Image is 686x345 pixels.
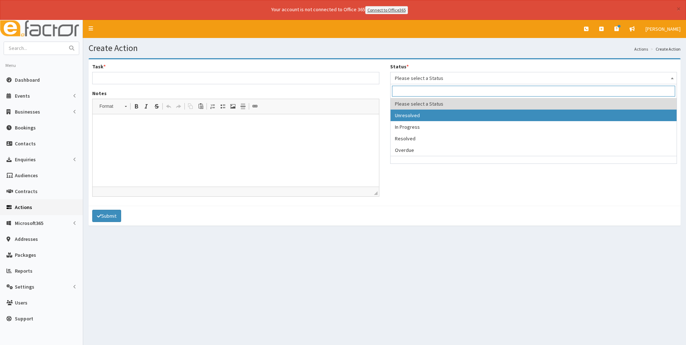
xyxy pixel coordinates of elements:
label: Notes [92,90,107,97]
a: Link (Ctrl+L) [250,102,260,111]
span: Support [15,315,33,322]
label: Status [390,63,409,70]
span: [PERSON_NAME] [645,26,681,32]
a: Actions [634,46,648,52]
span: Please select a Status [390,72,677,84]
li: Unresolved [391,110,677,121]
span: Dashboard [15,77,40,83]
button: × [677,5,681,13]
a: Format [95,101,131,111]
span: Reports [15,268,33,274]
a: Connect to Office365 [365,6,408,14]
a: Redo (Ctrl+Y) [174,102,184,111]
a: Copy (Ctrl+C) [186,102,196,111]
a: Insert Horizontal Line [238,102,248,111]
span: Businesses [15,108,40,115]
a: Image [228,102,238,111]
a: Bold (Ctrl+B) [131,102,141,111]
span: Drag to resize [374,191,378,195]
div: Your account is not connected to Office 365 [128,6,551,14]
li: Create Action [649,46,681,52]
span: Enquiries [15,156,36,163]
span: Format [96,102,121,111]
span: Audiences [15,172,38,179]
li: Please select a Status [391,98,677,110]
span: Bookings [15,124,36,131]
a: Insert/Remove Numbered List [208,102,218,111]
span: Actions [15,204,32,210]
a: Paste (Ctrl+V) [196,102,206,111]
label: Task [92,63,106,70]
li: Overdue [391,144,677,156]
button: Submit [92,210,121,222]
a: Undo (Ctrl+Z) [163,102,174,111]
li: In Progress [391,121,677,133]
span: Users [15,299,27,306]
h1: Create Action [89,43,681,53]
input: Search... [4,42,65,55]
span: Contracts [15,188,38,195]
span: Events [15,93,30,99]
a: Insert/Remove Bulleted List [218,102,228,111]
a: [PERSON_NAME] [640,20,686,38]
span: Please select a Status [395,73,673,83]
span: Packages [15,252,36,258]
span: Microsoft365 [15,220,43,226]
a: Italic (Ctrl+I) [141,102,152,111]
iframe: Rich Text Editor, notes [93,114,379,187]
span: Settings [15,284,34,290]
a: Strike Through [152,102,162,111]
span: Contacts [15,140,36,147]
span: Addresses [15,236,38,242]
li: Resolved [391,133,677,144]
